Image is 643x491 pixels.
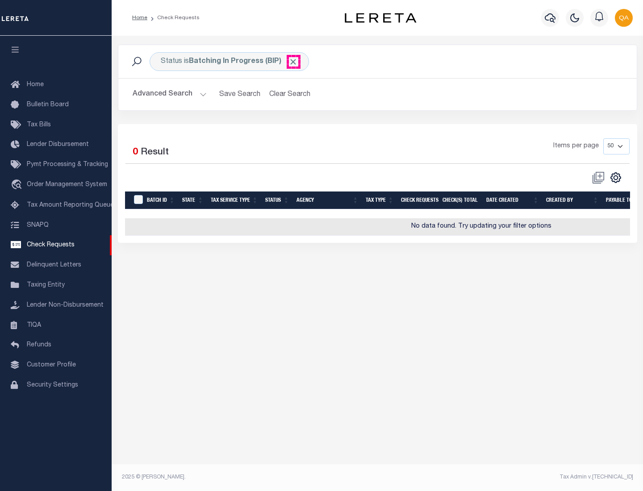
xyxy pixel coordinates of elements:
[27,82,44,88] span: Home
[141,146,169,160] label: Result
[384,473,633,481] div: Tax Admin v.[TECHNICAL_ID]
[27,322,41,328] span: TIQA
[27,302,104,308] span: Lender Non-Disbursement
[27,242,75,248] span: Check Requests
[214,86,266,103] button: Save Search
[27,102,69,108] span: Bulletin Board
[483,191,543,210] th: Date Created: activate to sort column ascending
[179,191,207,210] th: State: activate to sort column ascending
[11,179,25,191] i: travel_explore
[27,282,65,288] span: Taxing Entity
[143,191,179,210] th: Batch Id: activate to sort column ascending
[27,141,89,148] span: Lender Disbursement
[133,148,138,157] span: 0
[27,222,49,228] span: SNAPQ
[288,57,298,67] span: Click to Remove
[207,191,262,210] th: Tax Service Type: activate to sort column ascending
[27,382,78,388] span: Security Settings
[27,202,114,208] span: Tax Amount Reporting Queue
[27,162,108,168] span: Pymt Processing & Tracking
[150,52,309,71] div: Status is
[266,86,314,103] button: Clear Search
[615,9,633,27] img: svg+xml;base64,PHN2ZyB4bWxucz0iaHR0cDovL3d3dy53My5vcmcvMjAwMC9zdmciIHBvaW50ZXItZXZlbnRzPSJub25lIi...
[439,191,483,210] th: Check(s) Total
[27,362,76,368] span: Customer Profile
[397,191,439,210] th: Check Requests
[27,122,51,128] span: Tax Bills
[553,141,599,151] span: Items per page
[27,342,51,348] span: Refunds
[27,262,81,268] span: Delinquent Letters
[132,15,147,21] a: Home
[543,191,602,210] th: Created By: activate to sort column ascending
[27,182,107,188] span: Order Management System
[345,13,416,23] img: logo-dark.svg
[147,14,200,22] li: Check Requests
[362,191,397,210] th: Tax Type: activate to sort column ascending
[115,473,378,481] div: 2025 © [PERSON_NAME].
[293,191,362,210] th: Agency: activate to sort column ascending
[262,191,293,210] th: Status: activate to sort column ascending
[189,58,298,65] b: Batching In Progress (BIP)
[133,86,207,103] button: Advanced Search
